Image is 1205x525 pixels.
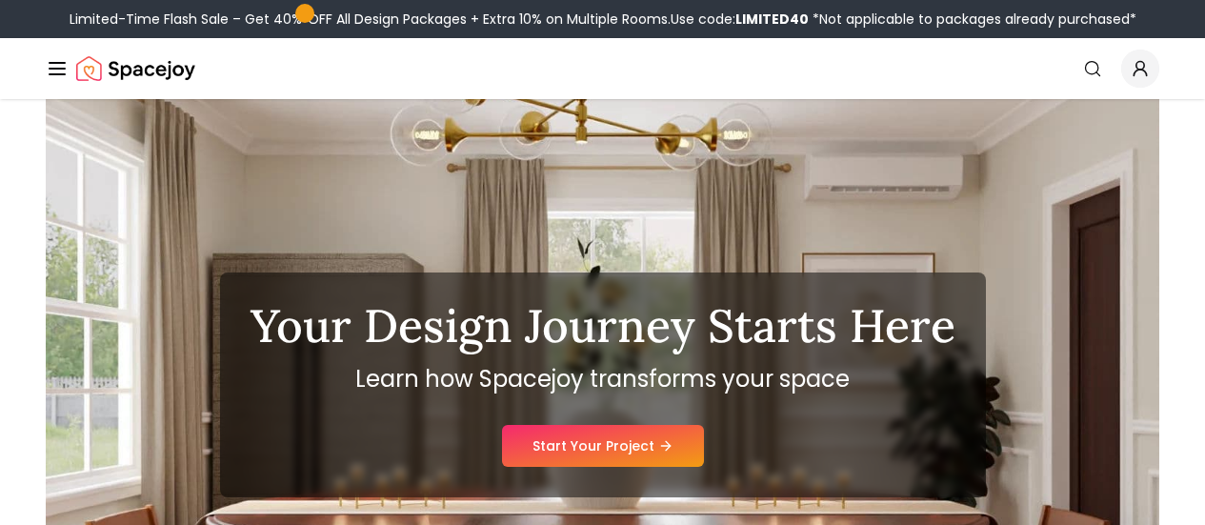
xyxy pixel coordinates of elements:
[251,364,955,394] p: Learn how Spacejoy transforms your space
[76,50,195,88] a: Spacejoy
[735,10,809,29] b: LIMITED40
[809,10,1136,29] span: *Not applicable to packages already purchased*
[671,10,809,29] span: Use code:
[502,425,704,467] a: Start Your Project
[76,50,195,88] img: Spacejoy Logo
[251,303,955,349] h1: Your Design Journey Starts Here
[46,38,1159,99] nav: Global
[70,10,1136,29] div: Limited-Time Flash Sale – Get 40% OFF All Design Packages + Extra 10% on Multiple Rooms.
